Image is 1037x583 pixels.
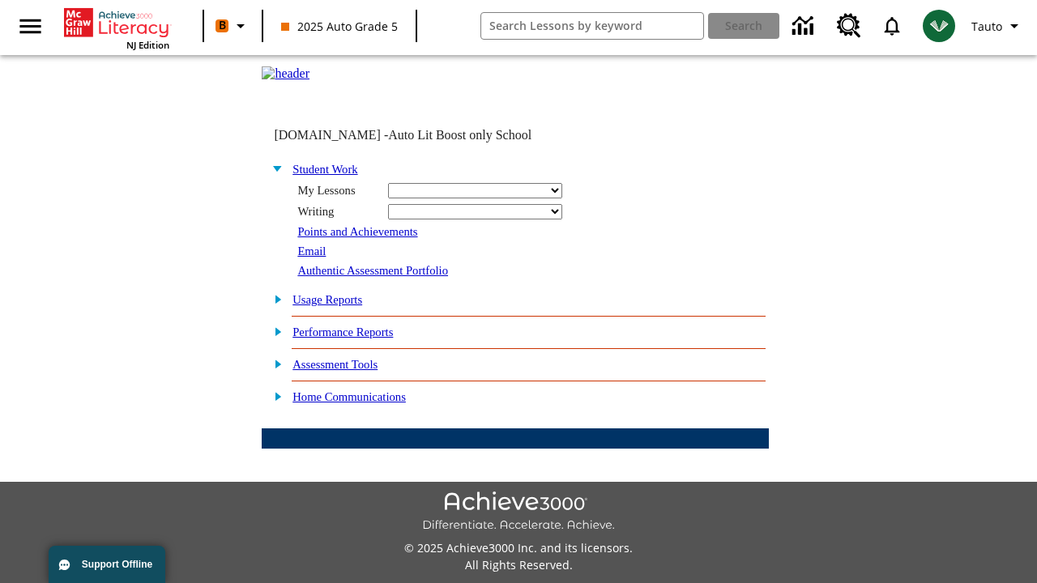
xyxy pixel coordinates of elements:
[266,389,283,403] img: plus.gif
[49,546,165,583] button: Support Offline
[209,11,257,40] button: Boost Class color is orange. Change class color
[297,225,417,238] a: Points and Achievements
[422,492,615,533] img: Achieve3000 Differentiate Accelerate Achieve
[923,10,955,42] img: avatar image
[913,5,965,47] button: Select a new avatar
[297,205,378,219] div: Writing
[6,2,54,50] button: Open side menu
[965,11,1031,40] button: Profile/Settings
[266,161,283,176] img: minus.gif
[219,15,226,36] span: B
[281,18,398,35] span: 2025 Auto Grade 5
[292,293,362,306] a: Usage Reports
[274,128,572,143] td: [DOMAIN_NAME] -
[783,4,827,49] a: Data Center
[297,184,378,198] div: My Lessons
[292,163,357,176] a: Student Work
[126,39,169,51] span: NJ Edition
[292,326,393,338] a: Performance Reports
[297,264,448,277] a: Authentic Assessment Portfolio
[292,390,406,403] a: Home Communications
[388,128,531,142] nobr: Auto Lit Boost only School
[292,358,378,371] a: Assessment Tools
[971,18,1002,35] span: Tauto
[266,291,283,306] img: plus.gif
[82,559,152,570] span: Support Offline
[481,13,704,39] input: search field
[64,5,169,51] div: Home
[262,66,309,81] img: header
[266,324,283,338] img: plus.gif
[871,5,913,47] a: Notifications
[266,356,283,371] img: plus.gif
[827,4,871,48] a: Resource Center, Will open in new tab
[297,245,326,257] a: Email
